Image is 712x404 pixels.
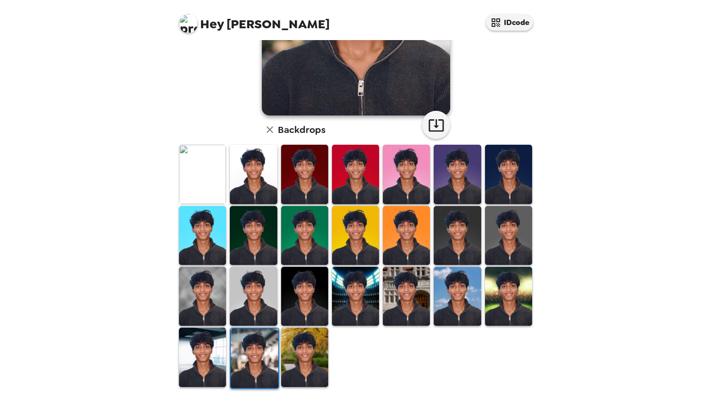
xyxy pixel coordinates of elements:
button: IDcode [486,14,533,31]
span: Hey [200,16,224,33]
img: Original [179,145,226,204]
span: [PERSON_NAME] [179,9,330,31]
h6: Backdrops [278,122,325,137]
img: profile pic [179,14,198,33]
